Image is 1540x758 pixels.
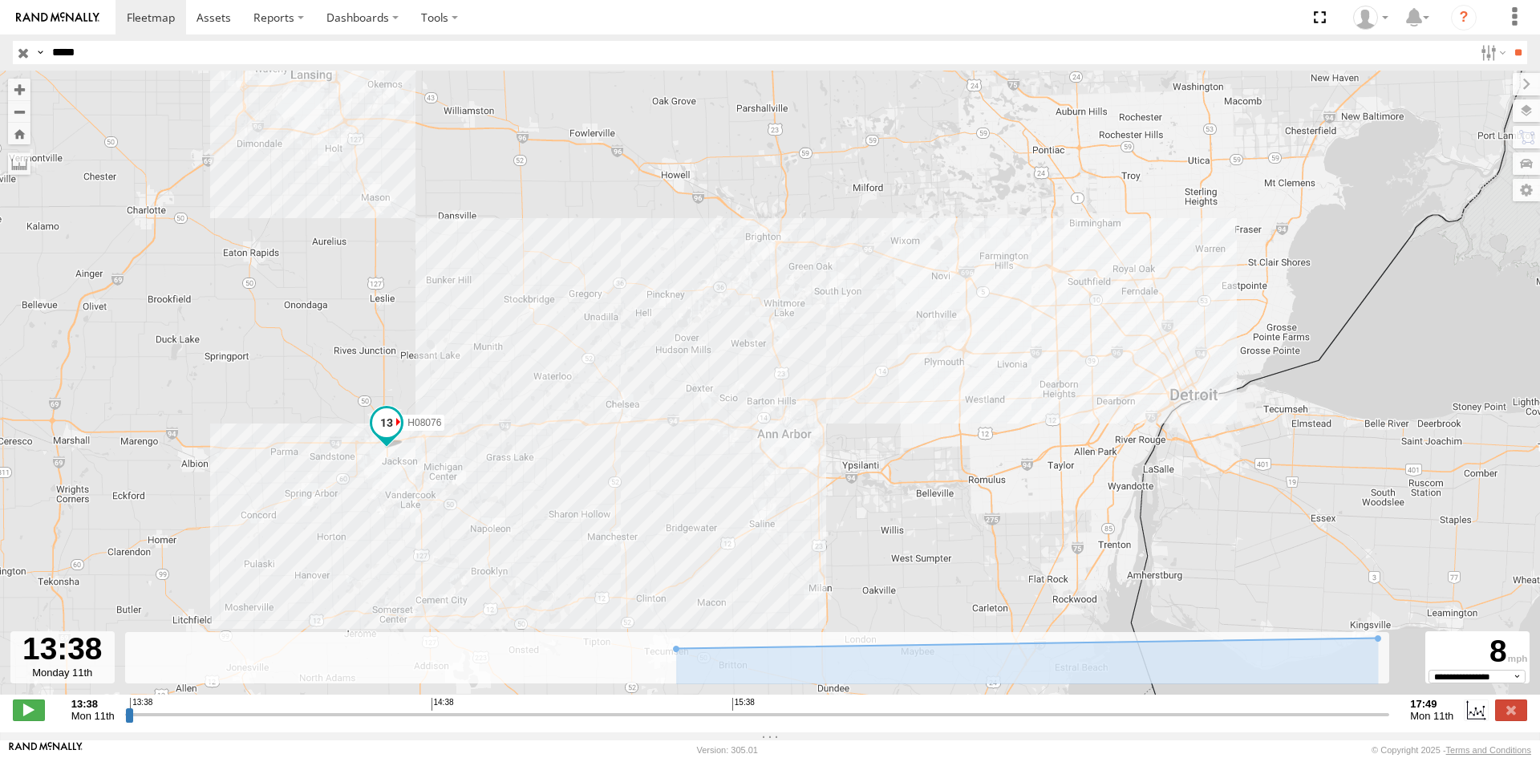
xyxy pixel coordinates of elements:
[16,12,99,23] img: rand-logo.svg
[1446,745,1531,755] a: Terms and Conditions
[8,123,30,144] button: Zoom Home
[8,100,30,123] button: Zoom out
[34,41,47,64] label: Search Query
[1428,634,1527,670] div: 8
[732,698,755,711] span: 15:38
[1513,179,1540,201] label: Map Settings
[71,698,115,710] strong: 13:38
[1410,698,1453,710] strong: 17:49
[432,698,454,711] span: 14:38
[1372,745,1531,755] div: © Copyright 2025 -
[8,152,30,175] label: Measure
[9,742,83,758] a: Visit our Website
[1410,710,1453,722] span: Mon 11th Aug 2025
[1495,699,1527,720] label: Close
[130,698,152,711] span: 13:38
[71,710,115,722] span: Mon 11th Aug 2025
[8,79,30,100] button: Zoom in
[1451,5,1477,30] i: ?
[1474,41,1509,64] label: Search Filter Options
[13,699,45,720] label: Play/Stop
[697,745,758,755] div: Version: 305.01
[1347,6,1394,30] div: Carlos Ortiz
[407,417,441,428] span: H08076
